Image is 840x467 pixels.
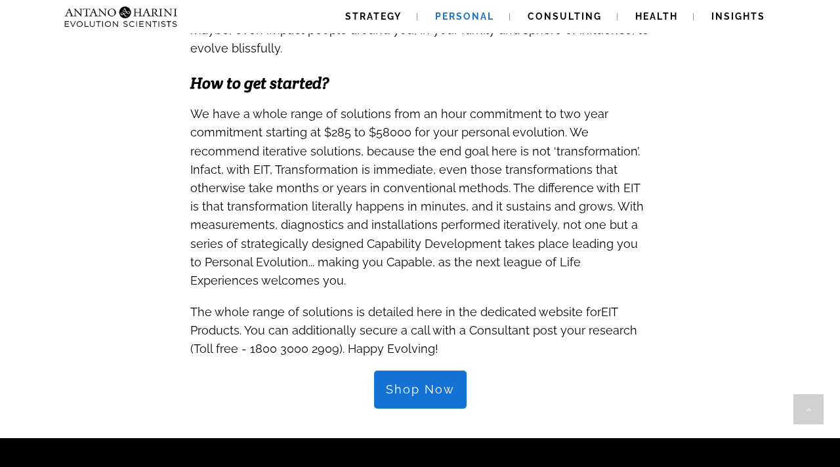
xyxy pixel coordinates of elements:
[190,107,644,287] span: We have a whole range of solutions from an hour commitment to two year commitment starting at $28...
[345,11,402,22] span: Strategy
[435,11,494,22] span: Personal
[190,298,618,340] a: EIT Products
[386,382,455,397] span: Shop Now
[635,11,678,22] span: Health
[190,73,329,93] span: How to get started?
[711,11,765,22] span: Insights
[190,323,637,355] span: . You can additionally secure a call with a Consultant post your research (Toll free - 1800 3000 ...
[374,371,467,409] a: Shop Now
[190,305,601,319] span: The whole range of solutions is detailed here in the dedicated website for
[528,11,602,22] span: Consulting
